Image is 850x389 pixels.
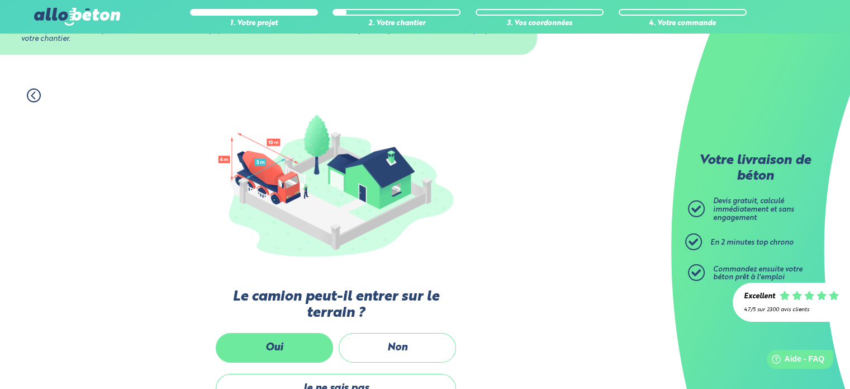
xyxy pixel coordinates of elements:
[339,333,456,363] label: Non
[190,20,318,28] div: 1. Votre projet
[710,239,794,246] span: En 2 minutes top chrono
[713,266,802,282] span: Commandez ensuite votre béton prêt à l'emploi
[216,333,333,363] label: Oui
[213,289,459,322] label: Le camion peut-il entrer sur le terrain ?
[744,293,775,301] div: Excellent
[744,307,839,313] div: 4.7/5 sur 2300 avis clients
[476,20,604,28] div: 3. Vos coordonnées
[34,8,120,26] img: allobéton
[333,20,460,28] div: 2. Votre chantier
[691,153,819,184] p: Votre livraison de béton
[619,20,747,28] div: 4. Votre commande
[713,198,794,221] span: Devis gratuit, calculé immédiatement et sans engagement
[751,345,838,377] iframe: Help widget launcher
[21,27,515,43] div: Les étapes à venir nous permettent de déterminer les équipements nécessaires à une livraison adéq...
